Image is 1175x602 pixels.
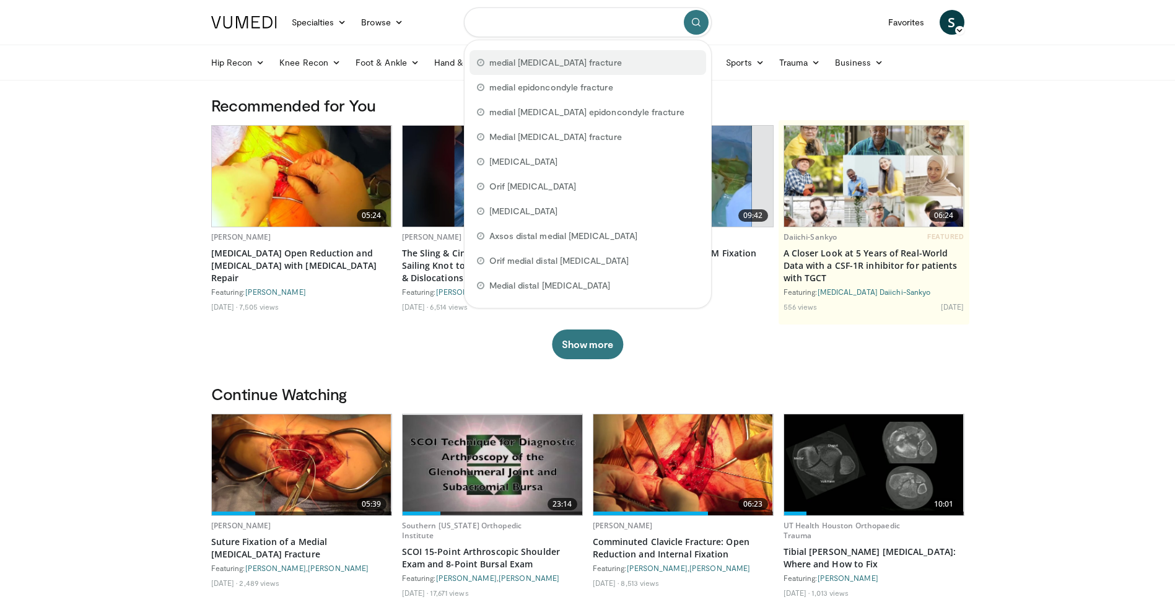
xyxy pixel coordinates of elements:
[940,10,964,35] a: S
[427,50,507,75] a: Hand & Wrist
[211,536,392,561] a: Suture Fixation of a Medial [MEDICAL_DATA] Fracture
[403,126,582,227] a: 06:01
[211,287,392,297] div: Featuring:
[489,81,613,94] span: medial epidoncondyle fracture
[402,520,522,541] a: Southern [US_STATE] Orthopedic Institute
[929,209,959,222] span: 06:24
[204,50,273,75] a: Hip Recon
[784,520,900,541] a: UT Health Houston Orthopaedic Trauma
[621,578,659,588] li: 8,513 views
[784,414,964,515] img: 1ad2e8ef-b6b7-4b25-9820-1a5059a8bccd.620x360_q85_upscale.jpg
[593,414,773,515] a: 06:23
[436,287,497,296] a: [PERSON_NAME]
[211,302,238,312] li: [DATE]
[593,536,774,561] a: Comminuted Clavicle Fracture: Open Reduction and Internal Fixation
[245,564,306,572] a: [PERSON_NAME]
[211,16,277,28] img: VuMedi Logo
[212,414,391,515] img: 66ba8aa4-6a6b-4ee8-bf9d-5265c1bc7379.620x360_q85_upscale.jpg
[489,180,576,193] span: Orif [MEDICAL_DATA]
[784,247,964,284] a: A Closer Look at 5 Years of Real-World Data with a CSF-1R inhibitor for patients with TGCT
[212,414,391,515] a: 05:39
[245,287,306,296] a: [PERSON_NAME]
[489,56,622,69] span: medial [MEDICAL_DATA] fracture
[593,578,619,588] li: [DATE]
[211,384,964,404] h3: Continue Watching
[489,230,637,242] span: Axsos distal medial [MEDICAL_DATA]
[784,287,964,297] div: Featuring:
[403,126,582,227] img: 7469cecb-783c-4225-a461-0115b718ad32.620x360_q85_upscale.jpg
[211,95,964,115] h3: Recommended for You
[212,126,391,227] img: d03f9492-8e94-45ae-897b-284f95b476c7.620x360_q85_upscale.jpg
[929,498,959,510] span: 10:01
[811,588,849,598] li: 1,013 views
[402,573,583,583] div: Featuring: ,
[489,106,684,118] span: medial [MEDICAL_DATA] epidoncondyle fracture
[593,520,653,531] a: [PERSON_NAME]
[818,574,878,582] a: [PERSON_NAME]
[593,414,773,515] img: c2742957-4508-4364-b8c1-677a2c49b671.620x360_q85_upscale.jpg
[627,564,688,572] a: [PERSON_NAME]
[489,279,611,292] span: Medial distal [MEDICAL_DATA]
[941,302,964,312] li: [DATE]
[348,50,427,75] a: Foot & Ankle
[552,329,623,359] button: Show more
[489,155,558,168] span: [MEDICAL_DATA]
[272,50,348,75] a: Knee Recon
[284,10,354,35] a: Specialties
[402,247,583,284] a: The Sling & Cinch: A Method for Using a Sailing Knot to Stabilize [MEDICAL_DATA] & Dislocations
[436,574,497,582] a: [PERSON_NAME]
[211,247,392,284] a: [MEDICAL_DATA] Open Reduction and [MEDICAL_DATA] with [MEDICAL_DATA] Repair
[738,498,768,510] span: 06:23
[402,588,429,598] li: [DATE]
[818,287,931,296] a: [MEDICAL_DATA] Daiichi-Sankyo
[927,232,964,241] span: FEATURED
[402,302,429,312] li: [DATE]
[828,50,891,75] a: Business
[719,50,772,75] a: Sports
[784,573,964,583] div: Featuring:
[357,209,387,222] span: 05:24
[430,588,468,598] li: 17,671 views
[211,232,271,242] a: [PERSON_NAME]
[738,209,768,222] span: 09:42
[784,126,964,227] a: 06:24
[212,126,391,227] a: 05:24
[784,302,818,312] li: 556 views
[499,574,559,582] a: [PERSON_NAME]
[548,498,577,510] span: 23:14
[402,287,583,297] div: Featuring:
[239,578,279,588] li: 2,489 views
[784,232,837,242] a: Daiichi-Sankyo
[593,563,774,573] div: Featuring: ,
[489,255,629,267] span: Orif medial distal [MEDICAL_DATA]
[881,10,932,35] a: Favorites
[211,520,271,531] a: [PERSON_NAME]
[402,546,583,570] a: SCOI 15-Point Arthroscopic Shoulder Exam and 8-Point Bursal Exam
[403,414,582,515] a: 23:14
[239,302,279,312] li: 7,505 views
[430,302,468,312] li: 6,514 views
[772,50,828,75] a: Trauma
[784,546,964,570] a: Tibial [PERSON_NAME] [MEDICAL_DATA]: Where and How to Fix
[308,564,369,572] a: [PERSON_NAME]
[489,205,558,217] span: [MEDICAL_DATA]
[489,131,622,143] span: Medial [MEDICAL_DATA] fracture
[464,7,712,37] input: Search topics, interventions
[689,564,750,572] a: [PERSON_NAME]
[402,232,462,242] a: [PERSON_NAME]
[403,415,582,515] img: 3Gduepif0T1UGY8H4xMDoxOjByO_JhYE.620x360_q85_upscale.jpg
[354,10,411,35] a: Browse
[211,578,238,588] li: [DATE]
[357,498,387,510] span: 05:39
[211,563,392,573] div: Featuring: ,
[784,588,810,598] li: [DATE]
[784,126,964,227] img: 93c22cae-14d1-47f0-9e4a-a244e824b022.png.620x360_q85_upscale.jpg
[784,414,964,515] a: 10:01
